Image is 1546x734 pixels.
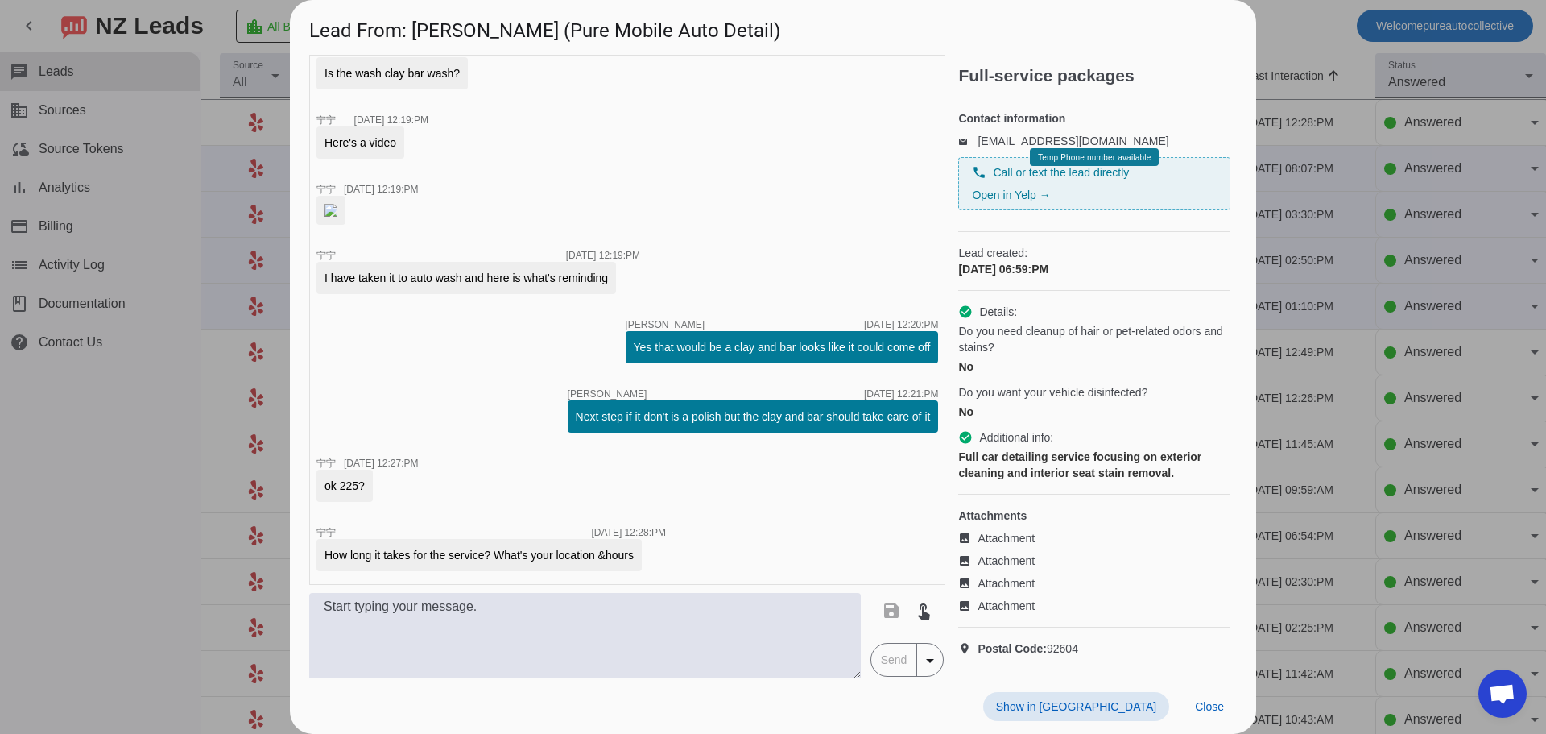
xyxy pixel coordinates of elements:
[958,384,1147,400] span: Do you want your vehicle disinfected?
[983,692,1169,721] button: Show in [GEOGRAPHIC_DATA]
[958,599,978,612] mat-icon: image
[978,575,1035,591] span: Attachment
[324,270,608,286] div: I have taken it to auto wash and here is what's reminding
[626,320,705,330] span: [PERSON_NAME]
[978,135,1168,147] a: [EMAIL_ADDRESS][DOMAIN_NAME]
[958,530,1230,546] a: Attachment
[958,598,1230,614] a: Attachment
[958,577,978,590] mat-icon: image
[634,339,931,355] div: Yes that would be a clay and bar looks like it could come off
[972,189,1050,201] a: Open in Yelp →
[316,458,336,469] span: 宁宁
[958,449,1230,481] div: Full car detailing service focusing on exterior cleaning and interior seat stain removal.
[978,598,1035,614] span: Attachment
[958,305,973,319] mat-icon: check_circle
[958,554,978,567] mat-icon: image
[978,553,1035,569] span: Attachment
[344,458,418,468] div: [DATE] 12:27:PM
[958,68,1237,84] h2: Full-service packages
[576,408,931,425] div: Next step if it don't is a polish but the clay and bar should take care of it
[324,478,365,494] div: ok 225?
[979,429,1053,446] span: Additional info:
[958,430,973,445] mat-icon: check_circle
[316,184,336,195] span: 宁宁
[978,641,1078,657] span: 92604
[864,389,938,399] div: [DATE] 12:21:PM
[958,553,1230,569] a: Attachment
[1182,692,1237,721] button: Close
[958,575,1230,591] a: Attachment
[1478,670,1527,718] div: Open chat
[591,528,665,537] div: [DATE] 12:28:PM
[324,65,460,81] div: Is the wash clay bar wash?
[958,532,978,545] mat-icon: image
[958,359,1230,375] div: No
[978,530,1035,546] span: Attachment
[316,527,336,538] span: 宁宁
[958,642,978,655] mat-icon: location_on
[316,250,336,261] span: 宁宁
[996,700,1156,713] span: Show in [GEOGRAPHIC_DATA]
[864,320,938,330] div: [DATE] 12:20:PM
[354,115,428,125] div: [DATE] 12:19:PM
[344,185,418,194] div: [DATE] 12:19:PM
[920,651,940,670] mat-icon: arrow_drop_down
[1038,153,1151,162] span: Temp Phone number available
[958,245,1230,261] span: Lead created:
[972,165,986,180] mat-icon: phone
[958,508,1230,524] h4: Attachments
[958,110,1230,126] h4: Contact information
[993,164,1129,180] span: Call or text the lead directly
[958,404,1230,420] div: No
[979,304,1017,320] span: Details:
[958,137,978,145] mat-icon: email
[958,323,1230,355] span: Do you need cleanup of hair or pet-related odors and stains?
[958,261,1230,277] div: [DATE] 06:59:PM
[324,204,337,217] img: raw
[978,642,1047,655] strong: Postal Code:
[566,251,640,260] div: [DATE] 12:19:PM
[1195,700,1224,713] span: Close
[316,114,336,126] span: 宁宁
[568,389,647,399] span: [PERSON_NAME]
[324,135,396,151] div: Here's a video
[324,547,634,563] div: How long it takes for the service? What's your location &hours
[914,601,933,620] mat-icon: touch_app
[418,46,492,56] div: [DATE] 12:18:PM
